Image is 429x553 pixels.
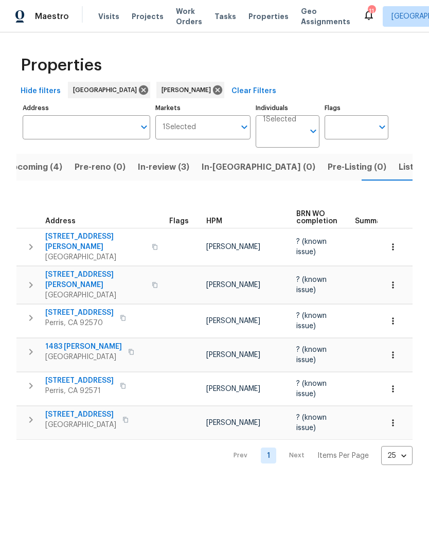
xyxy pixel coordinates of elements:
span: [STREET_ADDRESS] [45,376,114,386]
div: [GEOGRAPHIC_DATA] [68,82,150,98]
span: ? (known issue) [296,380,327,398]
span: Maestro [35,11,69,22]
label: Markets [155,105,251,111]
p: Items Per Page [317,451,369,461]
span: Work Orders [176,6,202,27]
span: Tasks [214,13,236,20]
span: Projects [132,11,164,22]
span: ? (known issue) [296,414,327,432]
span: 1 Selected [263,115,296,124]
span: Perris, CA 92571 [45,386,114,396]
span: [GEOGRAPHIC_DATA] [45,290,146,300]
span: In-review (3) [138,160,189,174]
span: [GEOGRAPHIC_DATA] [45,352,122,362]
span: Clear Filters [231,85,276,98]
span: BRN WO completion [296,210,337,225]
span: [PERSON_NAME] [206,317,260,325]
span: Flags [169,218,189,225]
span: Hide filters [21,85,61,98]
label: Individuals [256,105,319,111]
span: ? (known issue) [296,312,327,330]
span: [STREET_ADDRESS] [45,409,116,420]
span: Perris, CA 92570 [45,318,114,328]
span: Geo Assignments [301,6,350,27]
span: [GEOGRAPHIC_DATA] [45,420,116,430]
div: [PERSON_NAME] [156,82,224,98]
span: Upcoming (4) [6,160,62,174]
span: ? (known issue) [296,276,327,294]
span: Properties [21,60,102,70]
span: In-[GEOGRAPHIC_DATA] (0) [202,160,315,174]
span: [STREET_ADDRESS] [45,308,114,318]
div: 25 [381,442,413,469]
span: [GEOGRAPHIC_DATA] [73,85,141,95]
button: Clear Filters [227,82,280,101]
span: ? (known issue) [296,346,327,364]
span: [PERSON_NAME] [206,419,260,426]
span: ? (known issue) [296,238,327,256]
span: Address [45,218,76,225]
button: Open [237,120,252,134]
span: Pre-reno (0) [75,160,126,174]
button: Open [137,120,151,134]
div: 11 [368,6,375,16]
span: Pre-Listing (0) [328,160,386,174]
span: Visits [98,11,119,22]
button: Open [306,124,320,138]
span: 1 Selected [163,123,196,132]
span: Summary [355,218,388,225]
nav: Pagination Navigation [224,446,413,465]
span: [PERSON_NAME] [206,243,260,251]
span: HPM [206,218,222,225]
span: [PERSON_NAME] [206,281,260,289]
a: Goto page 1 [261,448,276,463]
span: [PERSON_NAME] [162,85,215,95]
span: [GEOGRAPHIC_DATA] [45,252,146,262]
span: [STREET_ADDRESS][PERSON_NAME] [45,231,146,252]
button: Hide filters [16,82,65,101]
span: 1483 [PERSON_NAME] [45,342,122,352]
span: [STREET_ADDRESS][PERSON_NAME] [45,270,146,290]
button: Open [375,120,389,134]
span: Properties [248,11,289,22]
label: Flags [325,105,388,111]
span: [PERSON_NAME] [206,385,260,393]
span: [PERSON_NAME] [206,351,260,359]
label: Address [23,105,150,111]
